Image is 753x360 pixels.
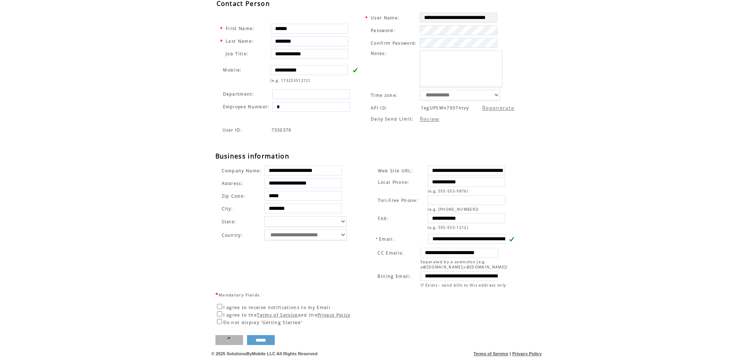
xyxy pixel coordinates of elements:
[222,168,262,173] span: Company Name:
[226,38,253,44] span: Last Name:
[298,312,317,318] span: and the
[509,236,514,242] img: v.gif
[226,51,248,57] span: Job Title:
[371,15,399,21] span: User Name:
[420,115,440,123] a: Review
[510,351,511,356] span: |
[257,312,298,318] a: Terms of Service
[222,219,262,224] span: State:
[222,206,233,211] span: City:
[378,198,418,203] span: Toll-Free Phone:
[378,216,389,221] span: FAX:
[223,127,243,133] span: Indicates the agent code for sign up page with sales agent or reseller tracking code
[371,92,398,98] span: Time zone:
[226,26,255,31] span: First Name:
[428,225,468,230] span: (e.g. 555-555-1212)
[378,168,413,173] span: Web Site URL:
[421,259,508,270] span: Separated by a semicolon (e.g. a@[DOMAIN_NAME];c@[DOMAIN_NAME])
[270,78,310,83] span: (e.g. 17325551212)
[371,51,387,56] span: Notes:
[371,40,417,46] span: Confirm Password:
[223,91,255,97] span: Department:
[222,232,243,238] span: Country:
[428,188,468,194] span: (e.g. 555-555-9876)
[421,105,469,111] span: 1egUPSWn7937htvy
[223,104,270,109] span: Employee Number:
[223,67,242,73] span: Mobile:
[219,292,260,298] span: Mandatory Fields
[379,236,394,242] span: Email:
[211,351,318,356] span: © 2025 SolutionsByMobile LLC All Rights Reserved
[223,312,257,318] span: I agree to the
[317,312,351,318] a: Privacy Policy
[371,105,387,111] span: API ID:
[222,193,245,199] span: Zip Code:
[428,207,479,212] span: (e.g. [PHONE_NUMBER])
[371,116,414,122] span: Daily Send Limit:
[378,179,410,185] span: Local Phone:
[377,273,411,279] span: Billing Email:
[215,152,290,160] span: Business information
[371,28,395,33] span: Password:
[474,351,508,356] a: Terms of Service
[352,67,358,73] img: v.gif
[222,181,243,186] span: Address:
[223,305,331,310] span: I agree to receive notifications to my Email
[421,283,506,288] span: If Exists - send bills to this address only
[272,127,292,133] span: Indicates the agent code for sign up page with sales agent or reseller tracking code
[512,351,542,356] a: Privacy Policy
[377,250,404,256] span: CC Emails:
[482,104,514,111] a: Regenerate
[223,320,303,325] span: Do not display 'Getting Started'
